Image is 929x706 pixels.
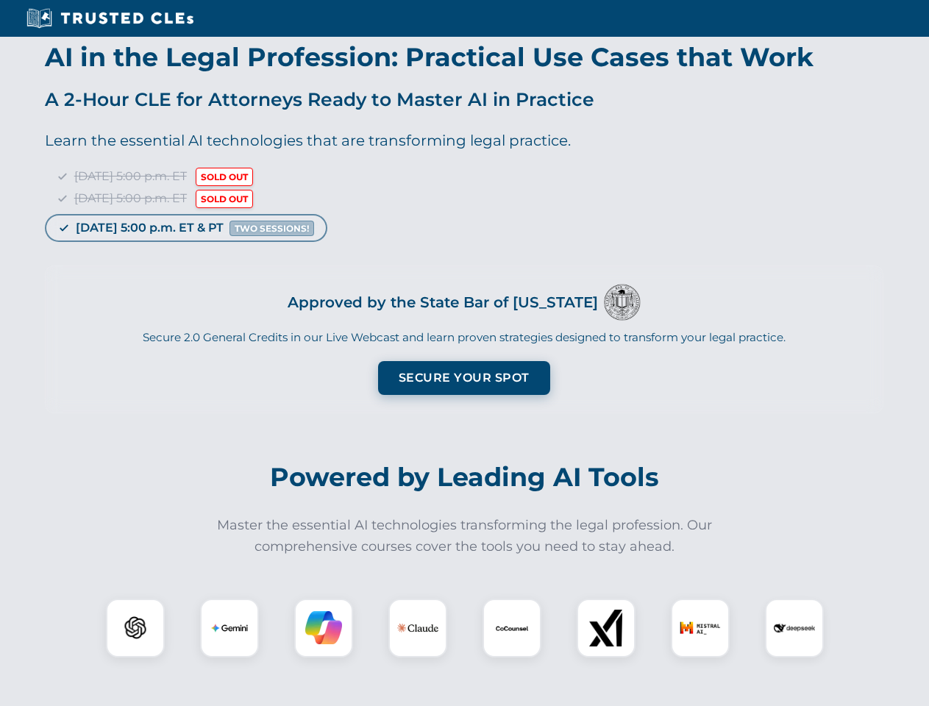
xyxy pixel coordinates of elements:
p: Master the essential AI technologies transforming the legal profession. Our comprehensive courses... [207,515,722,557]
div: DeepSeek [765,599,824,657]
img: CoCounsel Logo [494,610,530,646]
img: ChatGPT Logo [114,607,157,649]
img: Gemini Logo [211,610,248,646]
img: Claude Logo [397,607,438,649]
img: Trusted CLEs [22,7,198,29]
span: SOLD OUT [196,190,253,208]
img: xAI Logo [588,610,624,646]
h3: Approved by the State Bar of [US_STATE] [288,289,598,315]
div: xAI [577,599,636,657]
div: CoCounsel [483,599,541,657]
div: ChatGPT [106,599,165,657]
span: [DATE] 5:00 p.m. ET [74,191,187,205]
div: Claude [388,599,447,657]
p: A 2-Hour CLE for Attorneys Ready to Master AI in Practice [45,85,883,114]
h1: AI in the Legal Profession: Practical Use Cases that Work [45,44,883,70]
img: Mistral AI Logo [680,607,721,649]
img: DeepSeek Logo [774,607,815,649]
div: Mistral AI [671,599,730,657]
img: Copilot Logo [305,610,342,646]
div: Gemini [200,599,259,657]
p: Secure 2.0 General Credits in our Live Webcast and learn proven strategies designed to transform ... [63,329,865,346]
span: SOLD OUT [196,168,253,186]
div: Copilot [294,599,353,657]
h2: Powered by Leading AI Tools [57,452,872,503]
button: Secure Your Spot [378,361,550,395]
p: Learn the essential AI technologies that are transforming legal practice. [45,129,883,152]
span: [DATE] 5:00 p.m. ET [74,169,187,183]
img: Logo [604,284,641,321]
